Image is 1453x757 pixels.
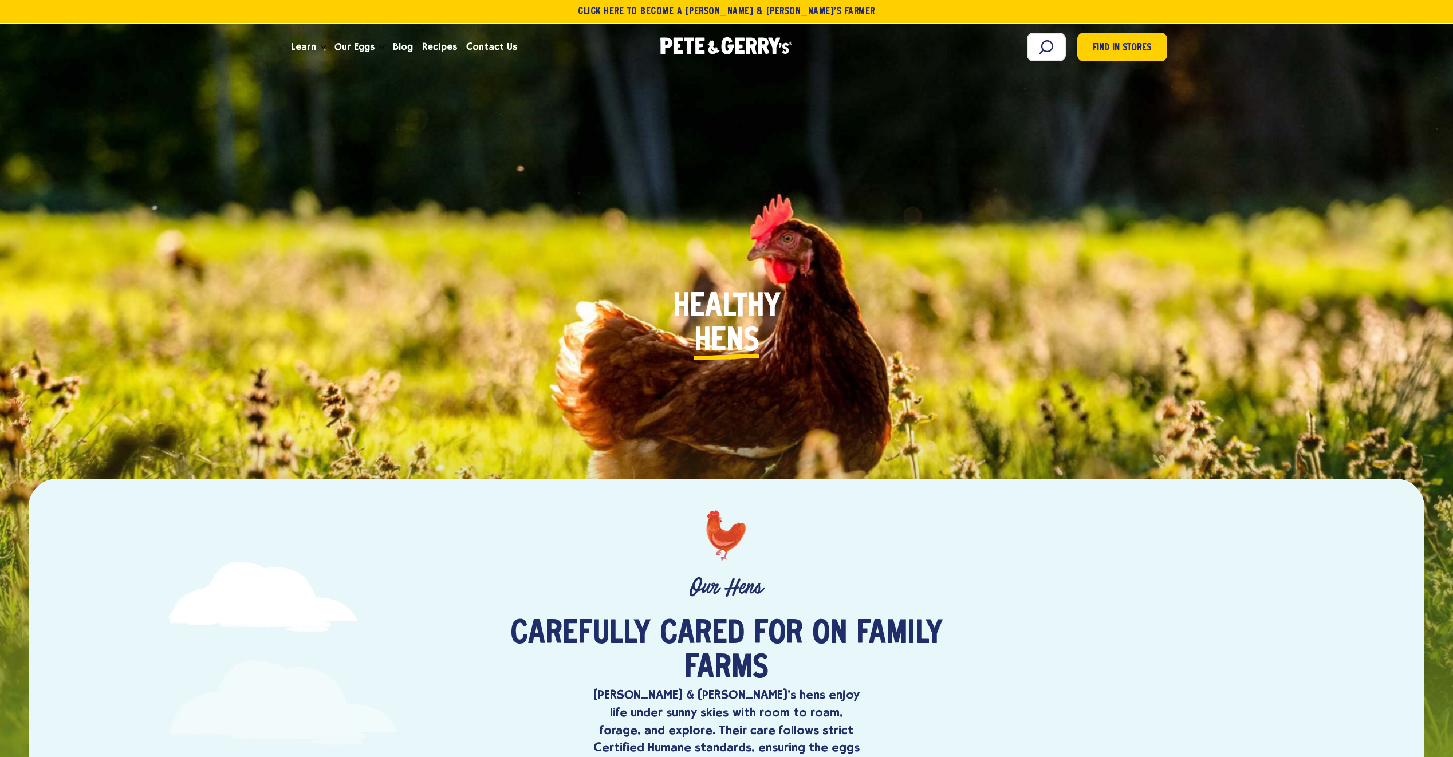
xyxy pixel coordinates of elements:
[388,31,418,62] a: Blog
[726,325,743,359] i: n
[330,31,379,62] a: Our Eggs
[334,40,375,54] span: Our Eggs
[321,45,326,49] button: Open the dropdown menu for Learn
[422,40,457,54] span: Recipes
[673,290,781,325] span: Healthy
[291,40,316,54] span: Learn
[1027,33,1066,61] input: Search
[379,45,385,49] button: Open the dropdown menu for Our Eggs
[418,31,462,62] a: Recipes
[743,325,759,359] i: s
[393,40,413,54] span: Blog
[694,325,711,359] i: H
[466,40,517,54] span: Contact Us
[711,325,726,359] i: e
[1077,33,1167,61] a: Find in Stores
[1093,41,1151,56] span: Find in Stores
[462,31,522,62] a: Contact Us
[286,31,321,62] a: Learn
